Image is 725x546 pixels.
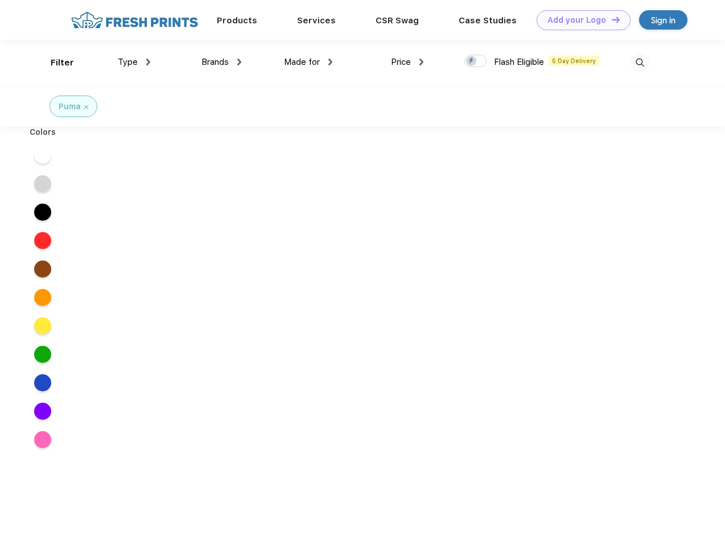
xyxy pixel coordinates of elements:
[284,57,320,67] span: Made for
[639,10,687,30] a: Sign in
[631,53,649,72] img: desktop_search.svg
[59,101,81,113] div: Puma
[21,126,65,138] div: Colors
[217,15,257,26] a: Products
[612,16,620,23] img: DT
[419,59,423,65] img: dropdown.png
[84,105,88,109] img: filter_cancel.svg
[651,14,675,27] div: Sign in
[547,15,606,25] div: Add your Logo
[201,57,229,67] span: Brands
[376,15,419,26] a: CSR Swag
[146,59,150,65] img: dropdown.png
[328,59,332,65] img: dropdown.png
[118,57,138,67] span: Type
[494,57,544,67] span: Flash Eligible
[549,56,599,66] span: 5 Day Delivery
[391,57,411,67] span: Price
[68,10,201,30] img: fo%20logo%202.webp
[297,15,336,26] a: Services
[51,56,74,69] div: Filter
[237,59,241,65] img: dropdown.png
